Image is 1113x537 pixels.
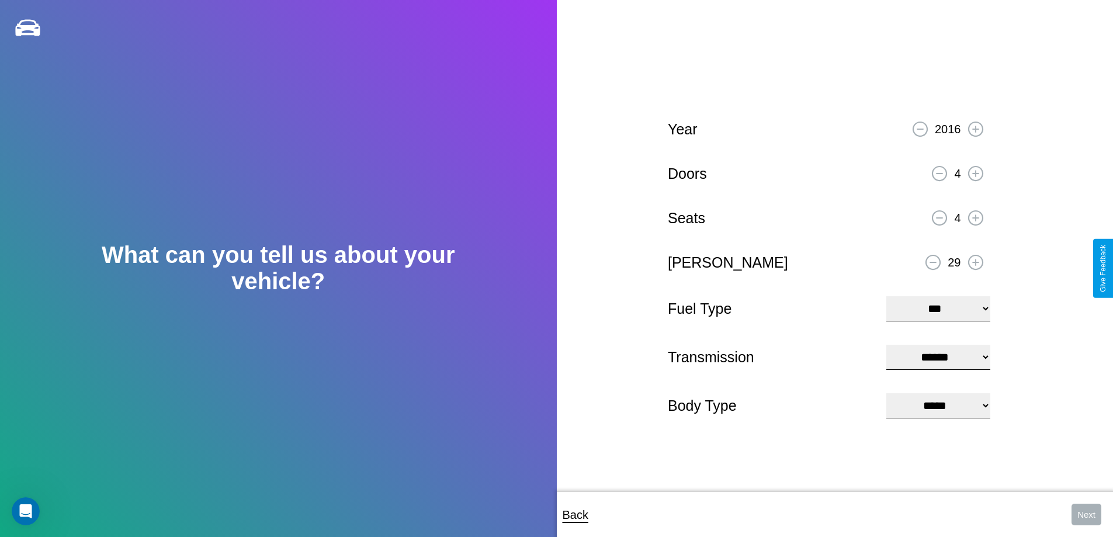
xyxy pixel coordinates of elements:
[668,205,705,231] p: Seats
[563,504,588,525] p: Back
[668,161,707,187] p: Doors
[668,116,698,143] p: Year
[954,163,961,184] p: 4
[668,393,875,419] p: Body Type
[1099,245,1107,292] div: Give Feedback
[935,119,961,140] p: 2016
[56,242,501,295] h2: What can you tell us about your vehicle?
[954,207,961,228] p: 4
[668,250,788,276] p: [PERSON_NAME]
[668,344,875,370] p: Transmission
[12,497,40,525] iframe: Intercom live chat
[1072,504,1101,525] button: Next
[948,252,961,273] p: 29
[668,296,875,322] p: Fuel Type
